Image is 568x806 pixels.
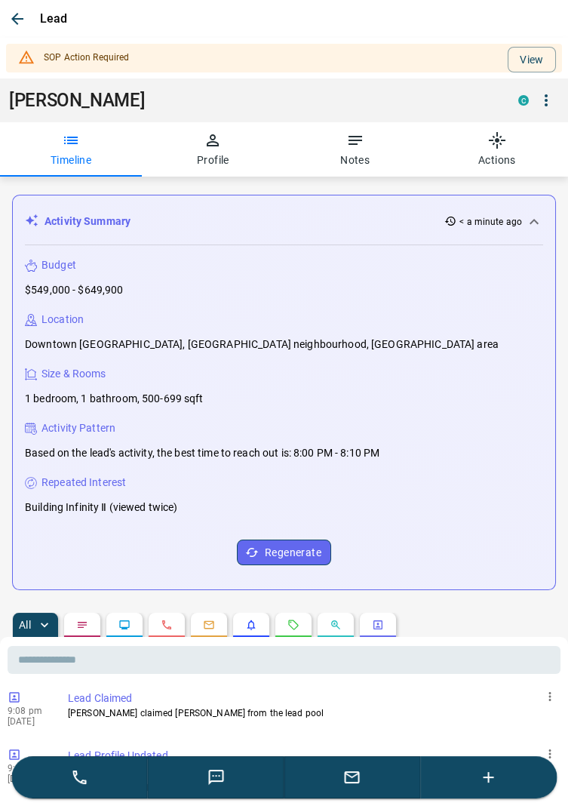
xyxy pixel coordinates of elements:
p: Repeated Interest [41,475,126,491]
svg: Emails [203,619,215,631]
p: Building Infinity Ⅱ (viewed twice) [25,500,177,515]
p: Downtown [GEOGRAPHIC_DATA], [GEOGRAPHIC_DATA] neighbourhood, [GEOGRAPHIC_DATA] area [25,337,499,352]
p: Activity Summary [45,214,130,229]
svg: Calls [161,619,173,631]
button: Regenerate [237,540,331,565]
p: 1 bedroom, 1 bathroom, 500-699 sqft [25,391,204,407]
button: Profile [142,122,284,177]
svg: Listing Alerts [245,619,257,631]
h1: [PERSON_NAME] [9,90,496,111]
p: [PERSON_NAME] claimed [PERSON_NAME] from the lead pool [68,706,554,720]
p: [DATE] [8,716,53,727]
svg: Lead Browsing Activity [118,619,130,631]
div: Activity Summary< a minute ago [25,208,543,235]
svg: Agent Actions [372,619,384,631]
p: Budget [41,257,76,273]
p: $549,000 - $649,900 [25,282,124,298]
svg: Notes [76,619,88,631]
button: Notes [284,122,426,177]
svg: Requests [287,619,299,631]
p: [DATE] [8,774,53,784]
div: condos.ca [518,95,529,106]
div: SOP Action Required [44,44,129,72]
p: Size & Rooms [41,366,106,382]
p: < a minute ago [459,215,522,229]
button: Actions [426,122,568,177]
p: Lead Profile Updated [68,748,554,764]
p: Activity Pattern [41,420,115,436]
button: View [508,47,556,72]
p: Lead Claimed [68,691,554,706]
p: All [19,620,31,630]
svg: Opportunities [330,619,342,631]
p: Location [41,312,84,328]
p: 9:08 pm [8,706,53,716]
p: Lead [40,10,68,28]
p: Based on the lead's activity, the best time to reach out is: 8:00 PM - 8:10 PM [25,445,379,461]
p: 9:08 pm [8,763,53,774]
